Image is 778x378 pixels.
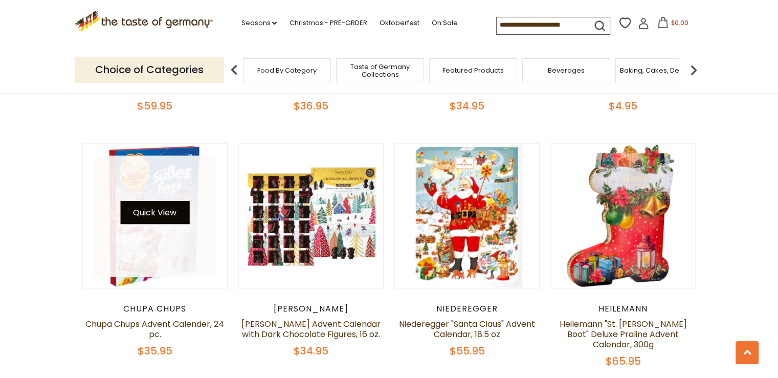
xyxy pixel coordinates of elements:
[606,354,641,368] span: $65.95
[294,99,328,113] span: $36.95
[671,18,688,27] span: $0.00
[137,99,172,113] span: $59.95
[431,17,457,29] a: On Sale
[442,66,504,74] a: Featured Products
[551,144,696,288] img: Heilemann "St. Nicholas Boot" Deluxe Praline Advent Calendar, 300g
[399,318,535,340] a: Niederegger "Santa Claus" Advent Calendar, 18.5 oz
[289,17,367,29] a: Christmas - PRE-ORDER
[85,318,224,340] a: Chupa Chups Advent Calender, 24 pc.
[241,318,380,340] a: [PERSON_NAME] Advent Calendar with Dark Chocolate Figures, 16 oz.
[550,304,696,314] div: Heilemann
[294,344,328,358] span: $34.95
[395,144,540,288] img: Niederegger "Santa Claus" Advent Calendar, 18.5 oz
[82,304,228,314] div: Chupa Chups
[138,344,172,358] span: $35.95
[257,66,317,74] a: Food By Category
[239,144,384,288] img: Simón Coll Advent Calendar with Dark Chocolate Figures, 16 oz.
[394,304,540,314] div: Niederegger
[609,99,637,113] span: $4.95
[224,60,244,80] img: previous arrow
[83,144,228,288] img: Chupa Chups Advent Calender, 24 pc.
[560,318,687,350] a: Heilemann "St. [PERSON_NAME] Boot" Deluxe Praline Advent Calendar, 300g
[620,66,699,74] a: Baking, Cakes, Desserts
[450,344,485,358] span: $55.95
[379,17,419,29] a: Oktoberfest
[120,201,189,224] button: Quick View
[241,17,277,29] a: Seasons
[548,66,585,74] a: Beverages
[683,60,704,80] img: next arrow
[339,63,421,78] a: Taste of Germany Collections
[450,99,484,113] span: $34.95
[651,17,695,32] button: $0.00
[238,304,384,314] div: [PERSON_NAME]
[75,57,224,82] p: Choice of Categories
